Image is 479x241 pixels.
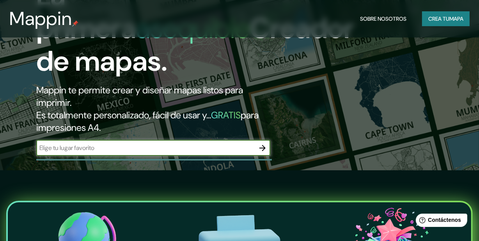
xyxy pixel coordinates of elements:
font: Es totalmente personalizado, fácil de usar y... [36,109,211,121]
font: para impresiones A4. [36,109,259,134]
button: Crea tumapa [422,11,470,26]
font: Creador de mapas. [36,10,354,79]
img: pin de mapeo [72,20,78,27]
iframe: Lanzador de widgets de ayuda [410,211,470,232]
font: mapa [449,15,463,22]
font: Mappin te permite crear y diseñar mapas listos para imprimir. [36,84,243,109]
font: Sobre nosotros [360,15,406,22]
font: GRATIS [211,109,241,121]
font: Mappin [9,6,72,31]
font: Crea tu [428,15,449,22]
input: Elige tu lugar favorito [36,143,255,152]
button: Sobre nosotros [357,11,410,26]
